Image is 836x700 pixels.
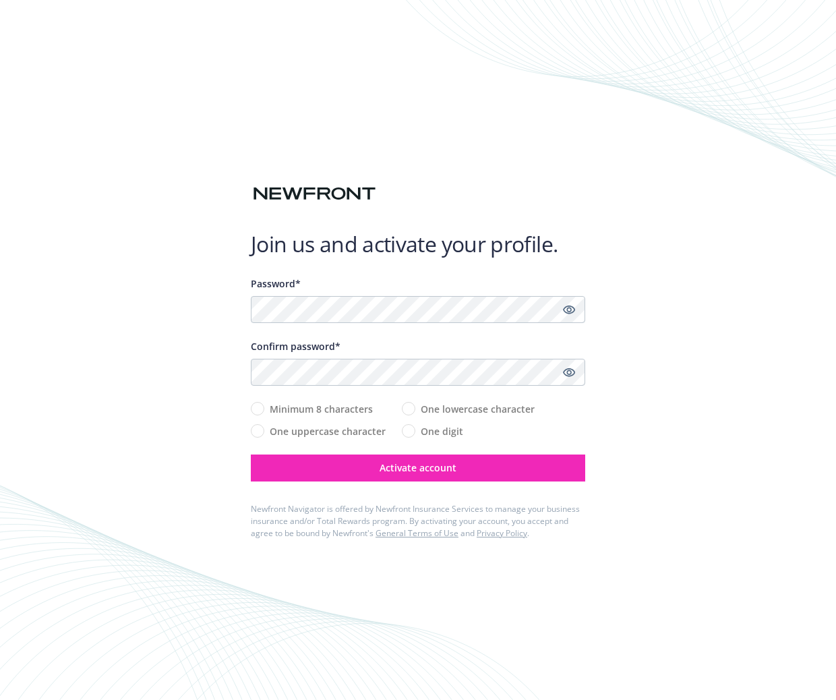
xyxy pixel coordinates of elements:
a: Privacy Policy [477,527,527,539]
span: Confirm password* [251,340,340,353]
img: Newfront logo [251,182,378,206]
span: One digit [421,424,463,438]
a: Show password [561,364,577,380]
span: Minimum 8 characters [270,402,373,416]
h1: Join us and activate your profile. [251,231,585,258]
div: Newfront Navigator is offered by Newfront Insurance Services to manage your business insurance an... [251,503,585,539]
span: One uppercase character [270,424,386,438]
input: Enter a unique password... [251,296,585,323]
input: Confirm your unique password... [251,359,585,386]
span: One lowercase character [421,402,535,416]
span: Activate account [380,461,456,474]
a: General Terms of Use [376,527,458,539]
span: Password* [251,277,301,290]
a: Show password [561,301,577,318]
button: Activate account [251,455,585,482]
